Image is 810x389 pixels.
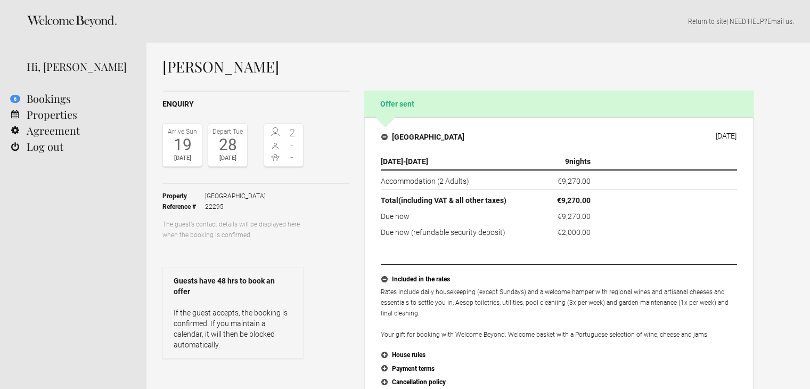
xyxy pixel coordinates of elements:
span: [GEOGRAPHIC_DATA] [205,191,266,201]
td: Due now (refundable security deposit) [381,224,523,238]
div: 28 [211,137,244,153]
p: If the guest accepts, the booking is confirmed. If you maintain a calendar, it will then be block... [174,307,292,350]
flynt-currency: €9,270.00 [558,212,591,221]
h4: [GEOGRAPHIC_DATA] [381,132,464,142]
h2: Offer sent [364,91,754,117]
th: Total [381,190,523,209]
span: (including VAT & all other taxes) [398,196,506,205]
div: Arrive Sun [166,126,199,137]
span: - [284,152,301,163]
strong: Property [162,191,205,201]
div: [DATE] [166,153,199,164]
h1: [PERSON_NAME] [162,59,754,75]
button: House rules [381,349,737,362]
button: [GEOGRAPHIC_DATA] [DATE] [373,126,745,148]
div: 19 [166,137,199,153]
div: Hi, [PERSON_NAME] [27,59,130,75]
flynt-currency: €9,270.00 [558,177,591,185]
flynt-currency: €9,270.00 [557,196,591,205]
th: nights [523,153,595,170]
a: Email us [767,17,792,26]
td: Accommodation (2 Adults) [381,170,523,190]
a: Return to site [688,17,726,26]
div: [DATE] [211,153,244,164]
span: [DATE] [406,157,428,166]
p: | NEED HELP? . [162,16,794,27]
span: 22295 [205,201,266,212]
button: Payment terms [381,362,737,376]
th: - [381,153,523,170]
span: [DATE] [381,157,403,166]
h2: Enquiry [162,99,350,110]
span: 2 [284,127,301,138]
div: [DATE] [716,132,737,140]
p: The guest’s contact details will be displayed here when the booking is confirmed. [162,219,304,240]
strong: Reference # [162,201,205,212]
div: Depart Tue [211,126,244,137]
td: Due now [381,208,523,224]
flynt-notification-badge: 6 [10,95,20,103]
p: Rates include daily housekeeping (except Sundays) and a welcome hamper with regional wines and ar... [381,287,737,340]
button: Included in the rates [381,273,737,287]
flynt-currency: €2,000.00 [558,228,591,237]
span: 9 [565,157,569,166]
strong: Guests have 48 hrs to book an offer [174,275,292,297]
span: - [284,140,301,150]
